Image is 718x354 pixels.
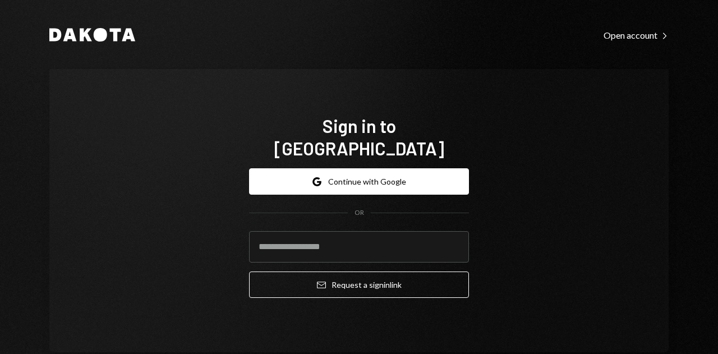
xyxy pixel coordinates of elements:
[355,208,364,218] div: OR
[249,114,469,159] h1: Sign in to [GEOGRAPHIC_DATA]
[604,29,669,41] a: Open account
[604,30,669,41] div: Open account
[249,272,469,298] button: Request a signinlink
[249,168,469,195] button: Continue with Google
